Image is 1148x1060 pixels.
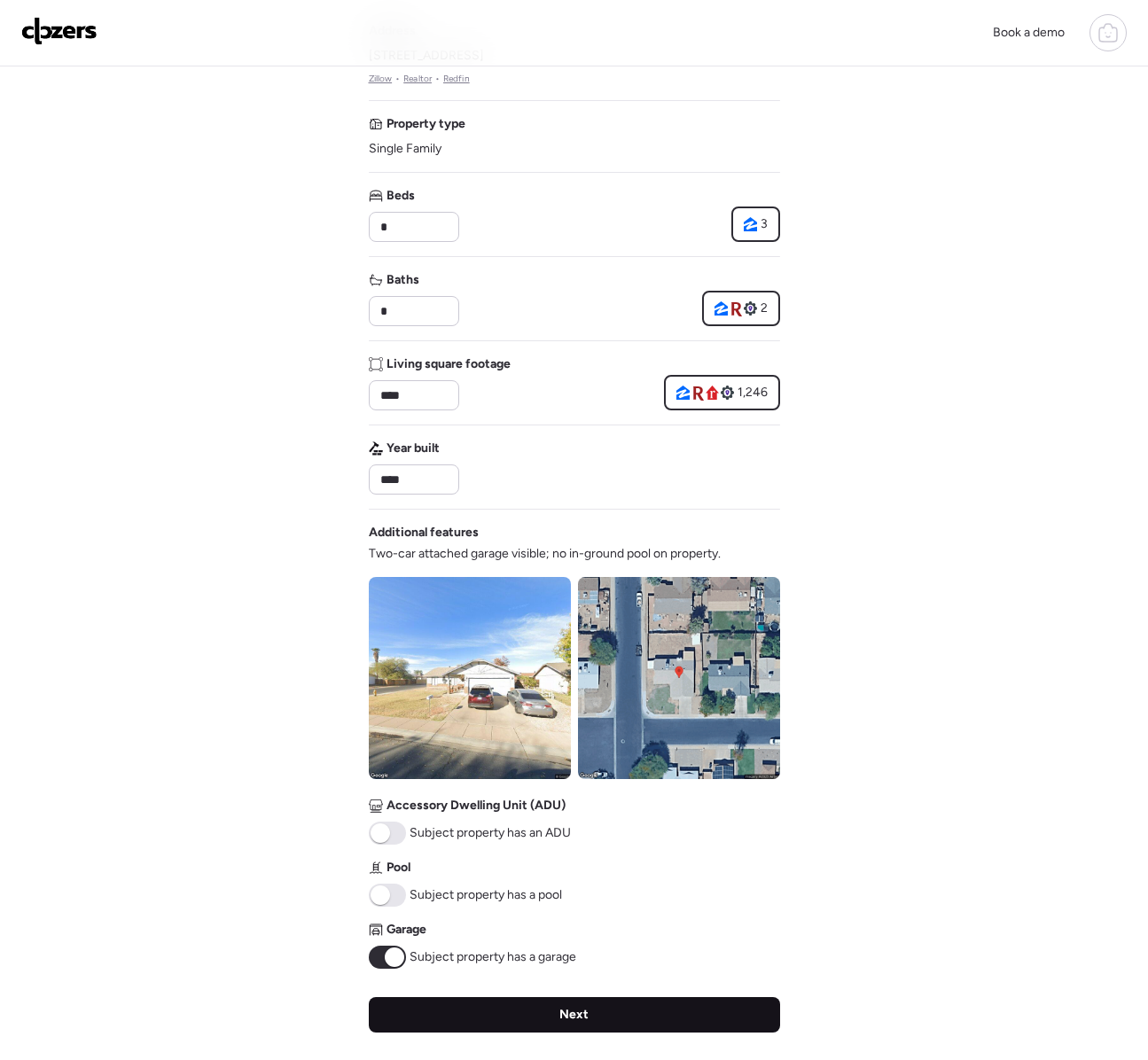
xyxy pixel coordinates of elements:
span: 2 [761,300,768,317]
span: Next [559,1006,589,1024]
span: Pool [387,859,410,877]
span: Beds [387,187,415,205]
span: Property type [387,115,465,133]
span: Year built [387,440,440,457]
span: Garage [387,921,426,939]
a: Realtor [403,72,432,86]
span: Book a demo [993,25,1065,40]
img: Logo [21,17,98,45]
span: 1,246 [738,384,768,401]
span: • [435,72,440,86]
a: Redfin [443,72,470,86]
span: • [395,72,400,86]
span: Two-car attached garage visible; no in-ground pool on property. [369,545,721,563]
span: Additional features [369,524,479,542]
a: Zillow [369,72,393,86]
span: 3 [761,215,768,233]
span: Subject property has a pool [410,886,562,904]
span: Subject property has a garage [410,948,576,966]
span: Subject property has an ADU [410,824,571,842]
span: Living square footage [387,355,511,373]
span: Single Family [369,140,441,158]
span: Accessory Dwelling Unit (ADU) [387,797,566,814]
span: Baths [387,271,419,289]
